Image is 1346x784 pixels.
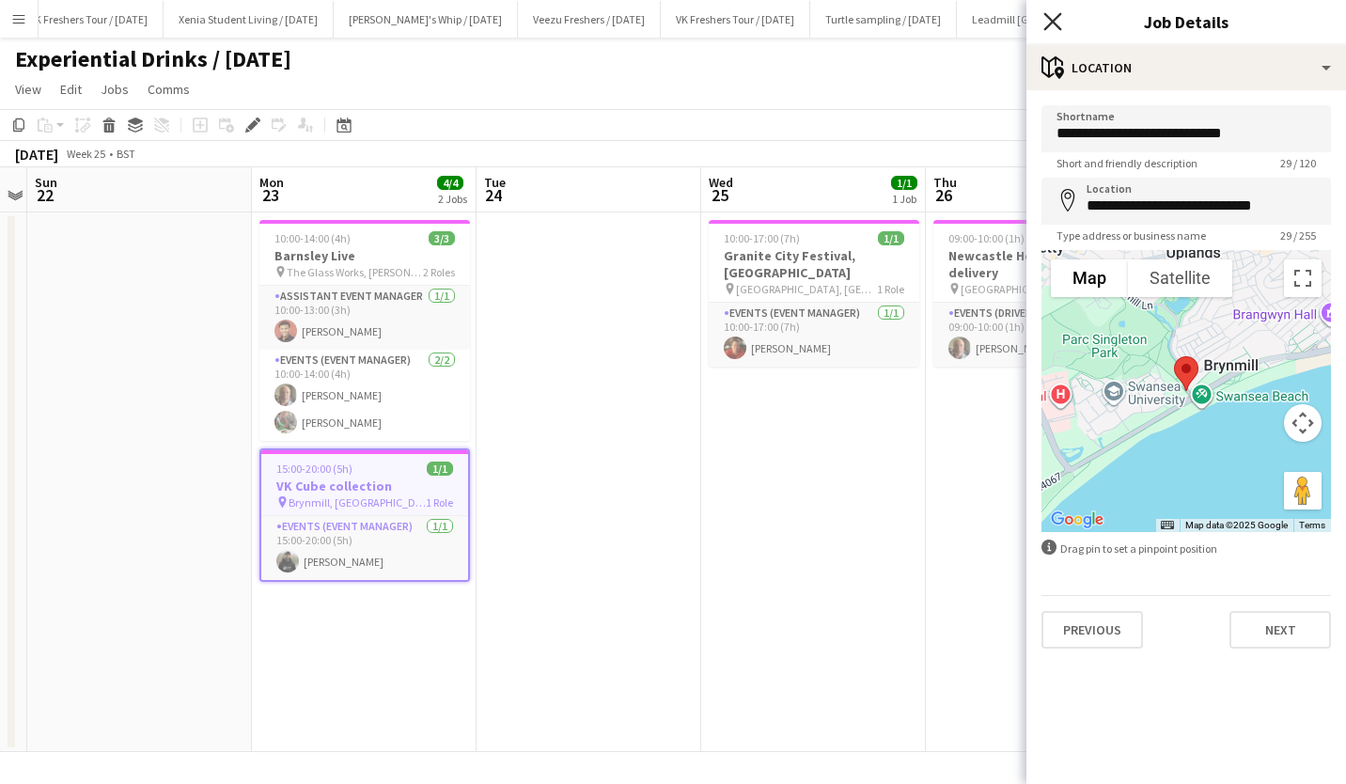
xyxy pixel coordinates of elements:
[892,192,916,206] div: 1 Job
[1161,519,1174,532] button: Keyboard shortcuts
[14,1,164,38] button: VK Freshers Tour / [DATE]
[259,220,470,441] app-job-card: 10:00-14:00 (4h)3/3Barnsley Live The Glass Works, [PERSON_NAME], S70 1GW2 RolesAssistant Event Ma...
[1041,156,1213,170] span: Short and friendly description
[93,77,136,102] a: Jobs
[933,174,957,191] span: Thu
[709,220,919,367] app-job-card: 10:00-17:00 (7h)1/1Granite City Festival, [GEOGRAPHIC_DATA] [GEOGRAPHIC_DATA], [GEOGRAPHIC_DATA]1...
[736,282,877,296] span: [GEOGRAPHIC_DATA], [GEOGRAPHIC_DATA]
[437,176,463,190] span: 4/4
[1026,9,1346,34] h3: Job Details
[518,1,661,38] button: Veezu Freshers / [DATE]
[931,184,957,206] span: 26
[1299,520,1325,530] a: Terms (opens in new tab)
[334,1,518,38] button: [PERSON_NAME]'s Whip / [DATE]
[891,176,917,190] span: 1/1
[1041,228,1221,243] span: Type address or business name
[8,77,49,102] a: View
[15,45,291,73] h1: Experiential Drinks / [DATE]
[810,1,957,38] button: Turtle sampling / [DATE]
[484,174,506,191] span: Tue
[276,462,352,476] span: 15:00-20:00 (5h)
[1265,156,1331,170] span: 29 / 120
[481,184,506,206] span: 24
[259,350,470,441] app-card-role: Events (Event Manager)2/210:00-14:00 (4h)[PERSON_NAME][PERSON_NAME]
[957,1,1177,38] button: Leadmill [GEOGRAPHIC_DATA] / [DATE]
[117,147,135,161] div: BST
[101,81,129,98] span: Jobs
[15,81,41,98] span: View
[948,231,1025,245] span: 09:00-10:00 (1h)
[706,184,733,206] span: 25
[259,247,470,264] h3: Barnsley Live
[423,265,455,279] span: 2 Roles
[259,286,470,350] app-card-role: Assistant Event Manager1/110:00-13:00 (3h)[PERSON_NAME]
[1229,611,1331,649] button: Next
[15,145,58,164] div: [DATE]
[32,184,57,206] span: 22
[661,1,810,38] button: VK Freshers Tour / [DATE]
[1046,508,1108,532] img: Google
[933,247,1144,281] h3: Newcastle Hooch Truck delivery
[1284,259,1322,297] button: Toggle fullscreen view
[259,448,470,582] app-job-card: 15:00-20:00 (5h)1/1VK Cube collection Brynmill, [GEOGRAPHIC_DATA] SA2 0AX, [GEOGRAPHIC_DATA]1 Rol...
[60,81,82,98] span: Edit
[53,77,89,102] a: Edit
[426,495,453,510] span: 1 Role
[287,265,423,279] span: The Glass Works, [PERSON_NAME], S70 1GW
[709,303,919,367] app-card-role: Events (Event Manager)1/110:00-17:00 (7h)[PERSON_NAME]
[1041,540,1331,557] div: Drag pin to set a pinpoint position
[709,174,733,191] span: Wed
[1041,611,1143,649] button: Previous
[1284,404,1322,442] button: Map camera controls
[933,303,1144,367] app-card-role: Events (Driver)1/109:00-10:00 (1h)[PERSON_NAME]
[62,147,109,161] span: Week 25
[274,231,351,245] span: 10:00-14:00 (4h)
[1265,228,1331,243] span: 29 / 255
[1046,508,1108,532] a: Open this area in Google Maps (opens a new window)
[259,174,284,191] span: Mon
[878,231,904,245] span: 1/1
[933,220,1144,367] app-job-card: 09:00-10:00 (1h)1/1Newcastle Hooch Truck delivery [GEOGRAPHIC_DATA], [GEOGRAPHIC_DATA] 5HP1 RoleE...
[709,247,919,281] h3: Granite City Festival, [GEOGRAPHIC_DATA]
[1051,259,1128,297] button: Show street map
[1185,520,1288,530] span: Map data ©2025 Google
[724,231,800,245] span: 10:00-17:00 (7h)
[289,495,426,510] span: Brynmill, [GEOGRAPHIC_DATA] SA2 0AX, [GEOGRAPHIC_DATA]
[438,192,467,206] div: 2 Jobs
[427,462,453,476] span: 1/1
[35,174,57,191] span: Sun
[148,81,190,98] span: Comms
[1128,259,1232,297] button: Show satellite imagery
[261,478,468,494] h3: VK Cube collection
[429,231,455,245] span: 3/3
[1284,472,1322,510] button: Drag Pegman onto the map to open Street View
[961,282,1102,296] span: [GEOGRAPHIC_DATA], [GEOGRAPHIC_DATA] 5HP
[1026,45,1346,90] div: Location
[257,184,284,206] span: 23
[164,1,334,38] button: Xenia Student Living / [DATE]
[140,77,197,102] a: Comms
[877,282,904,296] span: 1 Role
[261,516,468,580] app-card-role: Events (Event Manager)1/115:00-20:00 (5h)[PERSON_NAME]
